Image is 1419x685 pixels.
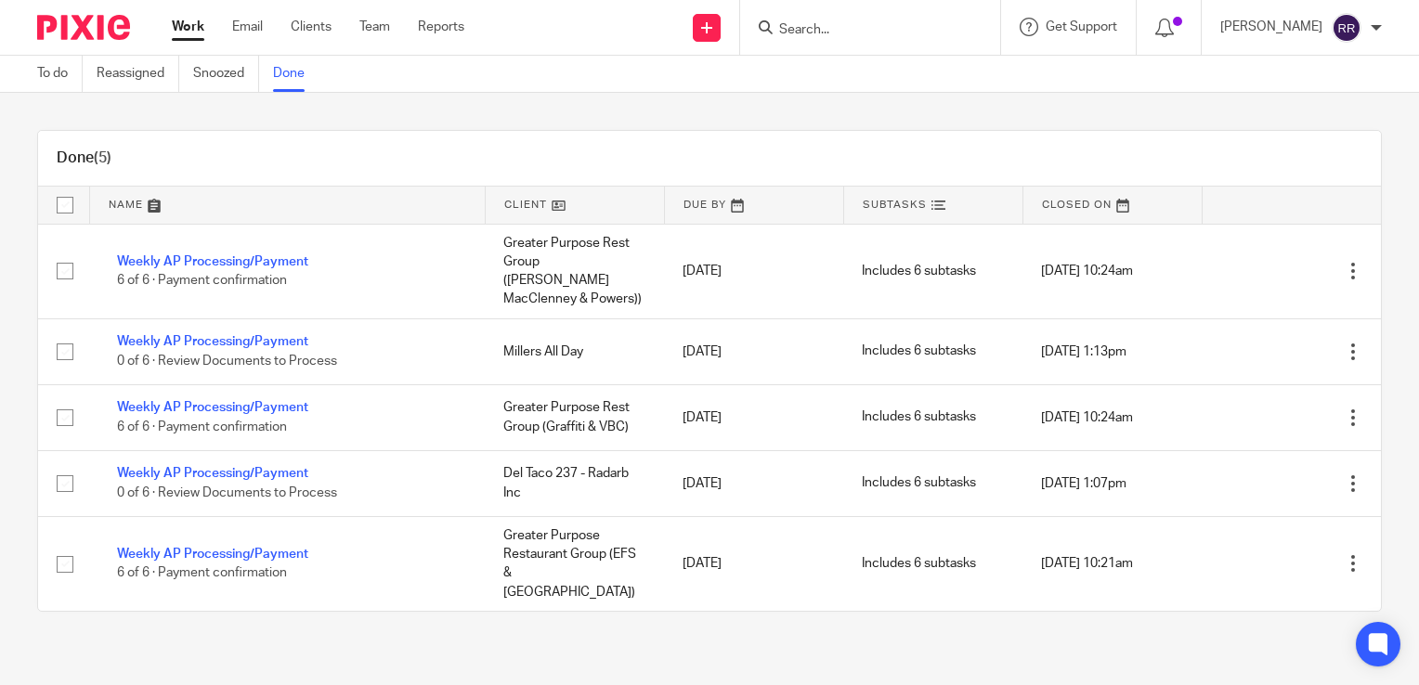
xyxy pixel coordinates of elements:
[117,401,308,414] a: Weekly AP Processing/Payment
[485,450,664,516] td: Del Taco 237 - Radarb Inc
[117,486,337,499] span: 0 of 6 · Review Documents to Process
[1022,318,1202,384] td: [DATE] 1:13pm
[664,318,843,384] td: [DATE]
[485,384,664,450] td: Greater Purpose Rest Group (Graffiti & VBC)
[117,335,308,348] a: Weekly AP Processing/Payment
[117,548,308,561] a: Weekly AP Processing/Payment
[57,149,111,168] h1: Done
[1022,384,1202,450] td: [DATE] 10:24am
[485,318,664,384] td: Millers All Day
[1022,516,1202,611] td: [DATE] 10:21am
[117,567,287,580] span: 6 of 6 · Payment confirmation
[485,516,664,611] td: Greater Purpose Restaurant Group (EFS & [GEOGRAPHIC_DATA])
[862,557,976,570] span: Includes 6 subtasks
[97,56,179,92] a: Reassigned
[418,18,464,36] a: Reports
[862,411,976,424] span: Includes 6 subtasks
[117,420,287,433] span: 6 of 6 · Payment confirmation
[863,200,927,210] span: Subtasks
[485,224,664,318] td: Greater Purpose Rest Group ([PERSON_NAME] MacClenney & Powers))
[777,22,944,39] input: Search
[117,467,308,480] a: Weekly AP Processing/Payment
[232,18,263,36] a: Email
[273,56,319,92] a: Done
[1220,18,1322,36] p: [PERSON_NAME]
[1022,224,1202,318] td: [DATE] 10:24am
[862,265,976,278] span: Includes 6 subtasks
[291,18,332,36] a: Clients
[862,345,976,358] span: Includes 6 subtasks
[193,56,259,92] a: Snoozed
[862,477,976,490] span: Includes 6 subtasks
[1332,13,1361,43] img: svg%3E
[359,18,390,36] a: Team
[664,384,843,450] td: [DATE]
[1046,20,1117,33] span: Get Support
[117,255,308,268] a: Weekly AP Processing/Payment
[37,56,83,92] a: To do
[1022,450,1202,516] td: [DATE] 1:07pm
[172,18,204,36] a: Work
[94,150,111,165] span: (5)
[117,355,337,368] span: 0 of 6 · Review Documents to Process
[664,224,843,318] td: [DATE]
[117,274,287,287] span: 6 of 6 · Payment confirmation
[664,516,843,611] td: [DATE]
[37,15,130,40] img: Pixie
[664,450,843,516] td: [DATE]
